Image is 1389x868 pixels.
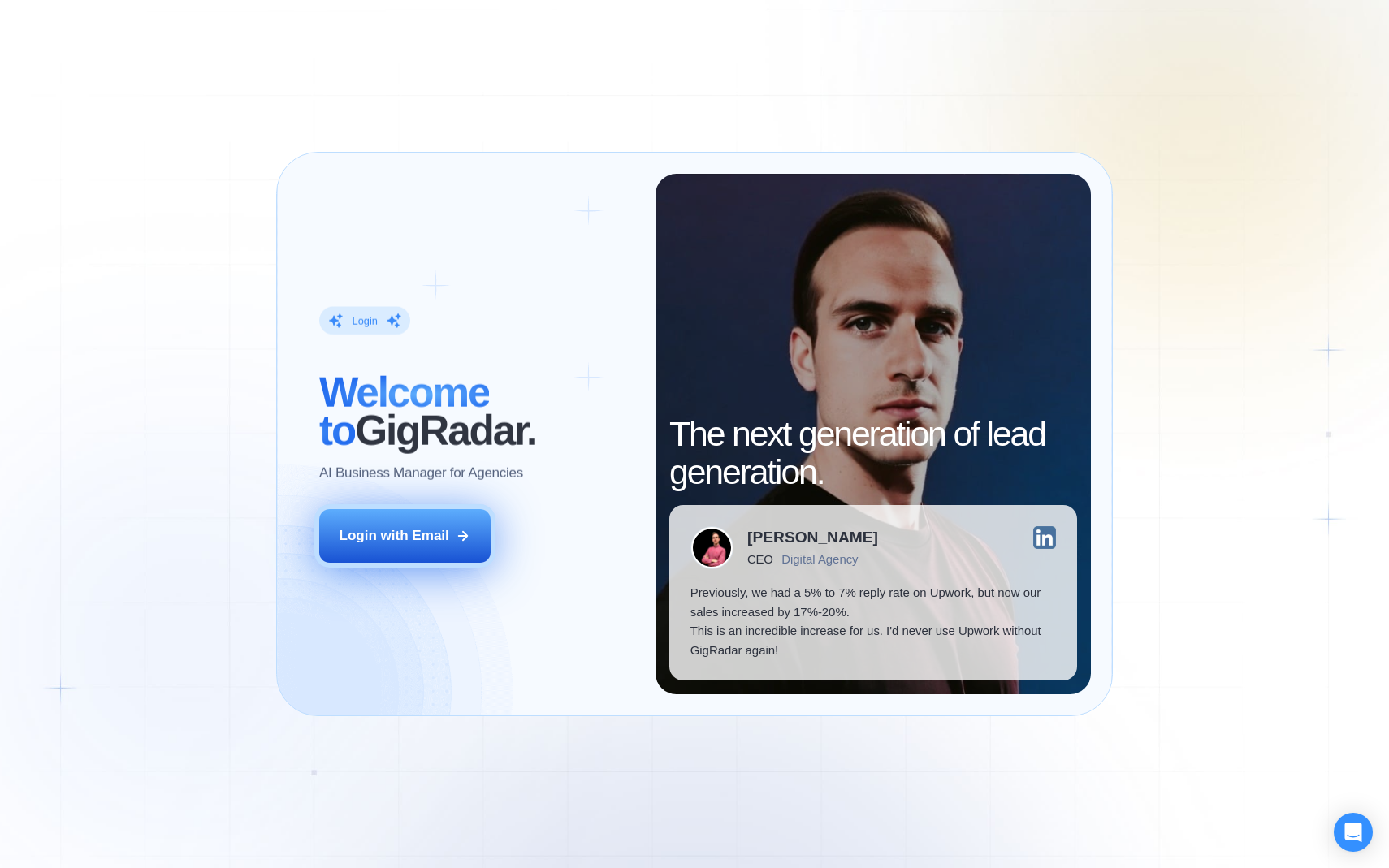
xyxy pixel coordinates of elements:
div: Open Intercom Messenger [1334,813,1373,852]
div: CEO [747,552,772,566]
p: Previously, we had a 5% to 7% reply rate on Upwork, but now our sales increased by 17%-20%. This ... [690,583,1057,659]
div: Login with Email [340,526,449,546]
p: AI Business Manager for Agencies [319,463,523,482]
div: Login [352,313,377,327]
h2: The next generation of lead generation. [669,415,1077,491]
span: Welcome to [319,369,489,453]
div: Digital Agency [781,552,858,566]
h2: ‍ GigRadar. [319,373,635,449]
button: Login with Email [319,509,491,563]
div: [PERSON_NAME] [747,529,878,545]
